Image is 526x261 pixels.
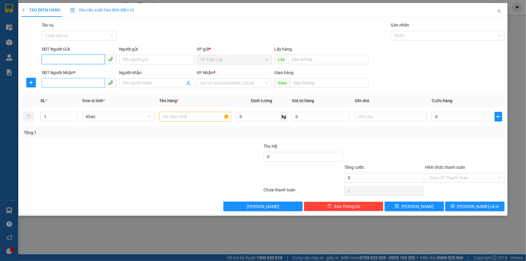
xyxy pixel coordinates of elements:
button: delete [24,112,33,121]
span: save [395,204,399,209]
span: Tổng cước [344,165,364,170]
span: plus [27,80,36,85]
button: plus [26,78,36,87]
span: Khác [86,112,151,121]
span: close [497,9,502,14]
label: Gán nhãn [391,23,409,27]
div: Người gửi [119,46,194,52]
span: VP Đắk Lắk [200,55,268,64]
span: printer [451,204,455,209]
div: VP gửi [197,46,272,52]
div: Người nhận [119,69,194,76]
span: Cước hàng [432,98,452,103]
button: plus [495,112,502,121]
span: Thu Hộ [263,144,277,149]
input: Ghi Chú [355,112,427,121]
span: SL [40,98,45,103]
div: Tổng: 1 [24,129,203,136]
div: Chưa thanh toán [263,187,344,197]
input: Dọc đường [288,55,369,64]
div: SĐT Người Nhận [42,69,117,76]
span: Xóa Thông tin [334,203,360,210]
div: SĐT Người Gửi [42,46,117,52]
span: [PERSON_NAME] và In [457,203,499,210]
button: deleteXóa Thông tin [304,202,383,211]
label: Hình thức thanh toán [425,165,465,170]
span: plus [495,114,502,119]
label: Tác vụ [42,23,54,27]
span: Yêu cầu xuất hóa đơn điện tử [70,8,134,12]
span: Đơn vị tính [82,98,105,103]
span: delete [327,204,332,209]
button: [PERSON_NAME] [223,202,303,211]
span: plus [21,8,26,12]
span: [PERSON_NAME] [402,203,434,210]
span: Tên hàng [159,98,179,103]
span: Lấy hàng [274,47,292,52]
input: Dọc đường [290,78,369,88]
input: VD: Bàn, Ghế [159,112,231,121]
img: icon [70,8,75,13]
span: phone [108,57,113,61]
button: save[PERSON_NAME] [385,202,444,211]
span: Giá trị hàng [292,98,314,103]
span: user-add [186,81,191,86]
button: Close [491,3,508,20]
span: kg [281,112,287,121]
th: Ghi chú [352,95,429,107]
input: 0 [292,112,350,121]
button: printer[PERSON_NAME] và In [445,202,505,211]
span: TẠO ĐƠN HÀNG [21,8,61,12]
span: Giao [274,78,290,88]
span: [PERSON_NAME] [247,203,279,210]
span: phone [108,80,113,85]
span: Lấy [274,55,288,64]
span: Giao hàng [274,70,294,75]
span: Định lượng [251,98,272,103]
span: VP Nhận [197,70,214,75]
